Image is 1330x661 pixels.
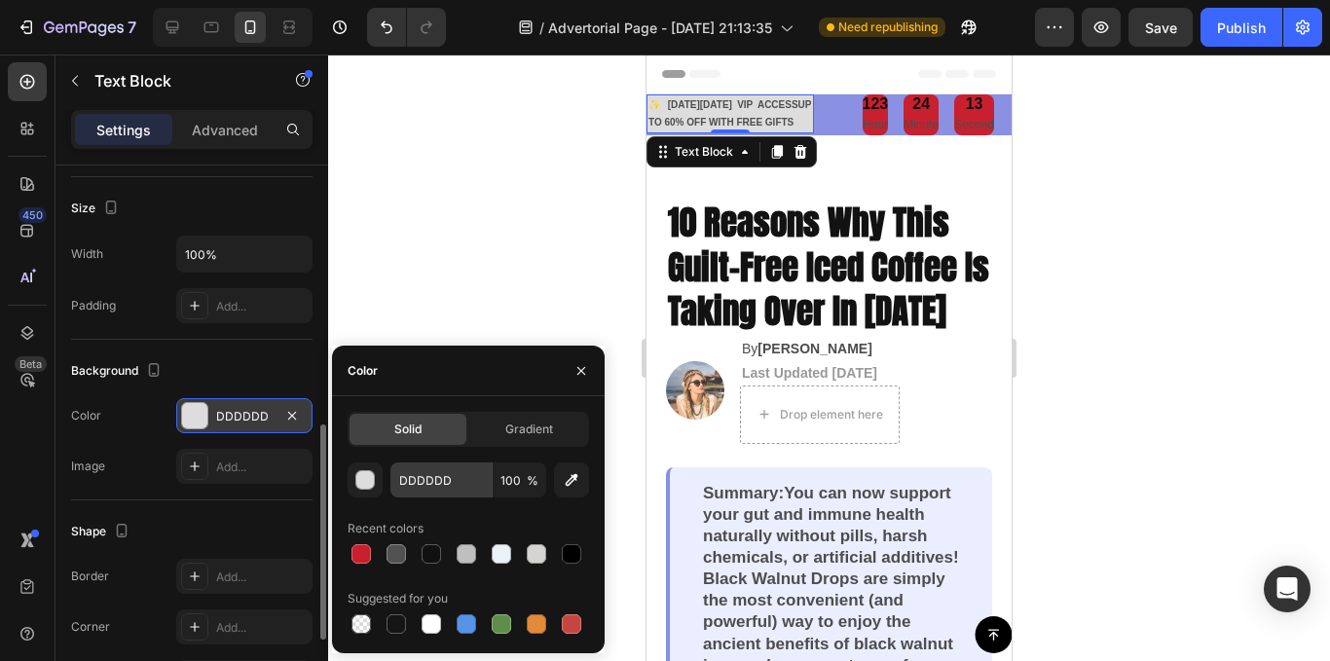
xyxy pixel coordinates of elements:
div: DDDDDD [216,408,273,425]
button: 7 [8,8,145,47]
span: % [527,472,538,490]
div: Width [71,245,103,263]
p: Settings [96,120,151,140]
div: Color [348,362,378,380]
button: Publish [1201,8,1282,47]
div: Shape [71,519,133,545]
p: 7 [128,16,136,39]
div: Size [71,196,123,222]
div: 450 [18,207,47,223]
span: Advertorial Page - [DATE] 21:13:35 [548,18,772,38]
iframe: Design area [647,55,1012,661]
span: / [539,18,544,38]
span: Save [1145,19,1177,36]
p: Advanced [192,120,258,140]
p: Text Block [94,69,260,92]
span: Gradient [505,421,553,438]
div: Suggested for you [348,590,448,607]
div: Beta [15,356,47,372]
div: Publish [1217,18,1266,38]
p: You can now support your gut and immune health naturally without pills, harsh chemicals, or artif... [56,428,313,643]
div: Add... [216,459,308,476]
div: Open Intercom Messenger [1264,566,1311,612]
div: Border [71,568,109,585]
input: Eg: FFFFFF [390,462,492,497]
div: Padding [71,297,116,314]
div: Image [71,458,105,475]
button: Save [1128,8,1193,47]
div: Color [71,407,101,424]
div: Background [71,358,166,385]
span: Need republishing [838,18,938,36]
input: Auto [177,237,312,272]
span: Solid [394,421,422,438]
div: Add... [216,619,308,637]
strong: Summary: [56,429,137,448]
div: Add... [216,298,308,315]
div: Recent colors [348,520,424,537]
div: Corner [71,618,110,636]
div: Undo/Redo [367,8,446,47]
div: Add... [216,569,308,586]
